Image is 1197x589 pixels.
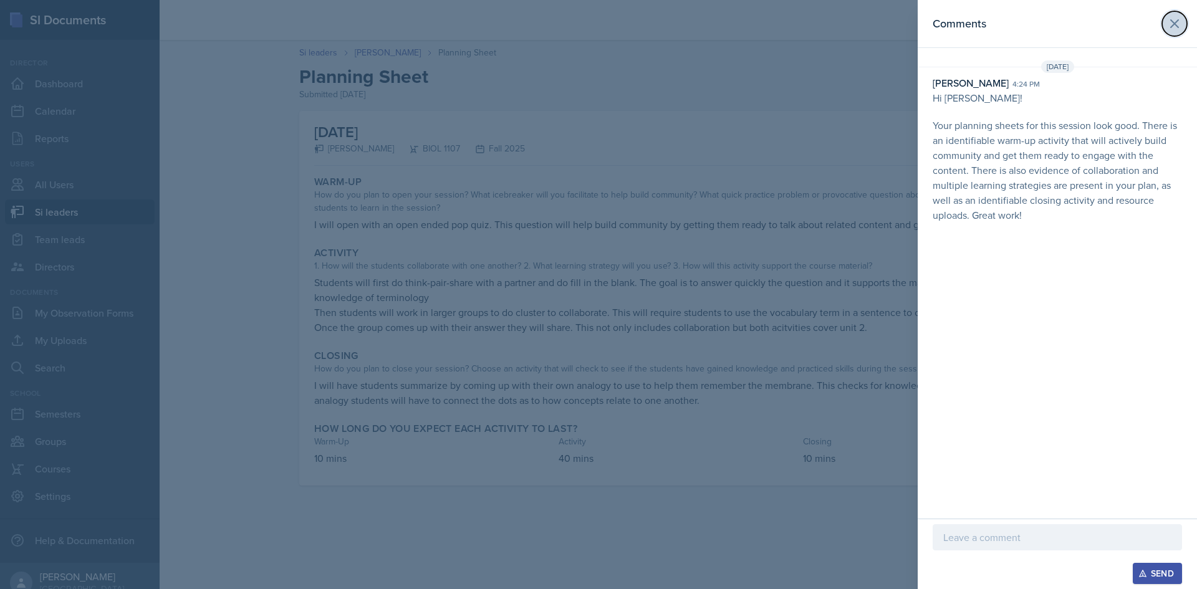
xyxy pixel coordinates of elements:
p: Your planning sheets for this session look good. There is an identifiable warm-up activity that w... [933,118,1182,223]
div: Send [1141,568,1174,578]
span: [DATE] [1041,60,1074,73]
div: [PERSON_NAME] [933,75,1009,90]
div: 4:24 pm [1012,79,1040,90]
h2: Comments [933,15,986,32]
button: Send [1133,563,1182,584]
p: Hi [PERSON_NAME]! [933,90,1182,105]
